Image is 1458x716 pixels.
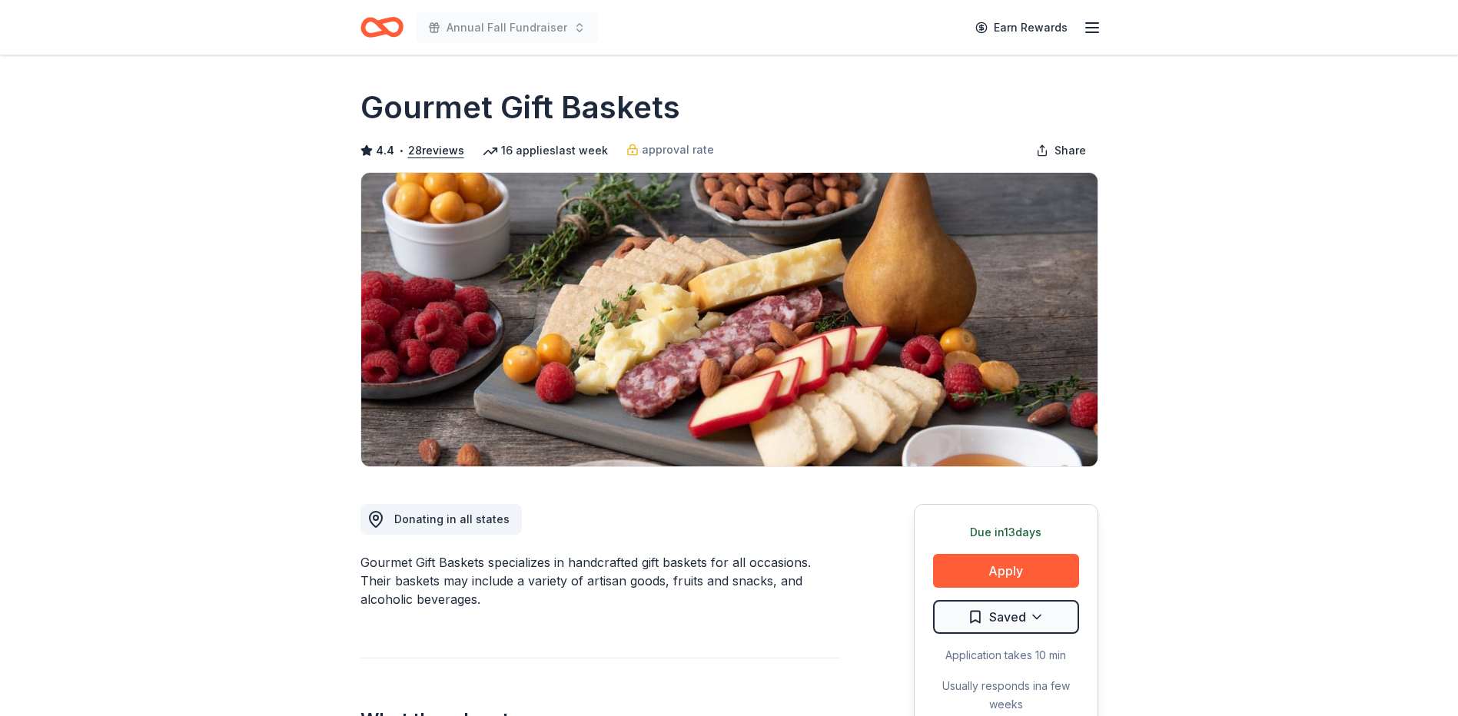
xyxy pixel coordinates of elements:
span: 4.4 [376,141,394,160]
a: Home [360,9,404,45]
span: Saved [989,607,1026,627]
div: Due in 13 days [933,523,1079,542]
div: Gourmet Gift Baskets specializes in handcrafted gift baskets for all occasions. Their baskets may... [360,553,840,608]
span: approval rate [642,141,714,159]
span: Annual Fall Fundraiser [447,18,567,37]
a: approval rate [626,141,714,159]
button: Apply [933,554,1079,588]
div: Usually responds in a few weeks [933,677,1079,714]
button: 28reviews [408,141,464,160]
span: Donating in all states [394,512,510,525]
div: Application takes 10 min [933,646,1079,665]
button: Saved [933,600,1079,634]
span: Share [1054,141,1086,160]
h1: Gourmet Gift Baskets [360,86,680,129]
div: 16 applies last week [483,141,608,160]
button: Annual Fall Fundraiser [416,12,598,43]
span: • [398,144,404,157]
img: Image for Gourmet Gift Baskets [361,173,1098,466]
button: Share [1024,135,1098,166]
a: Earn Rewards [966,14,1077,41]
